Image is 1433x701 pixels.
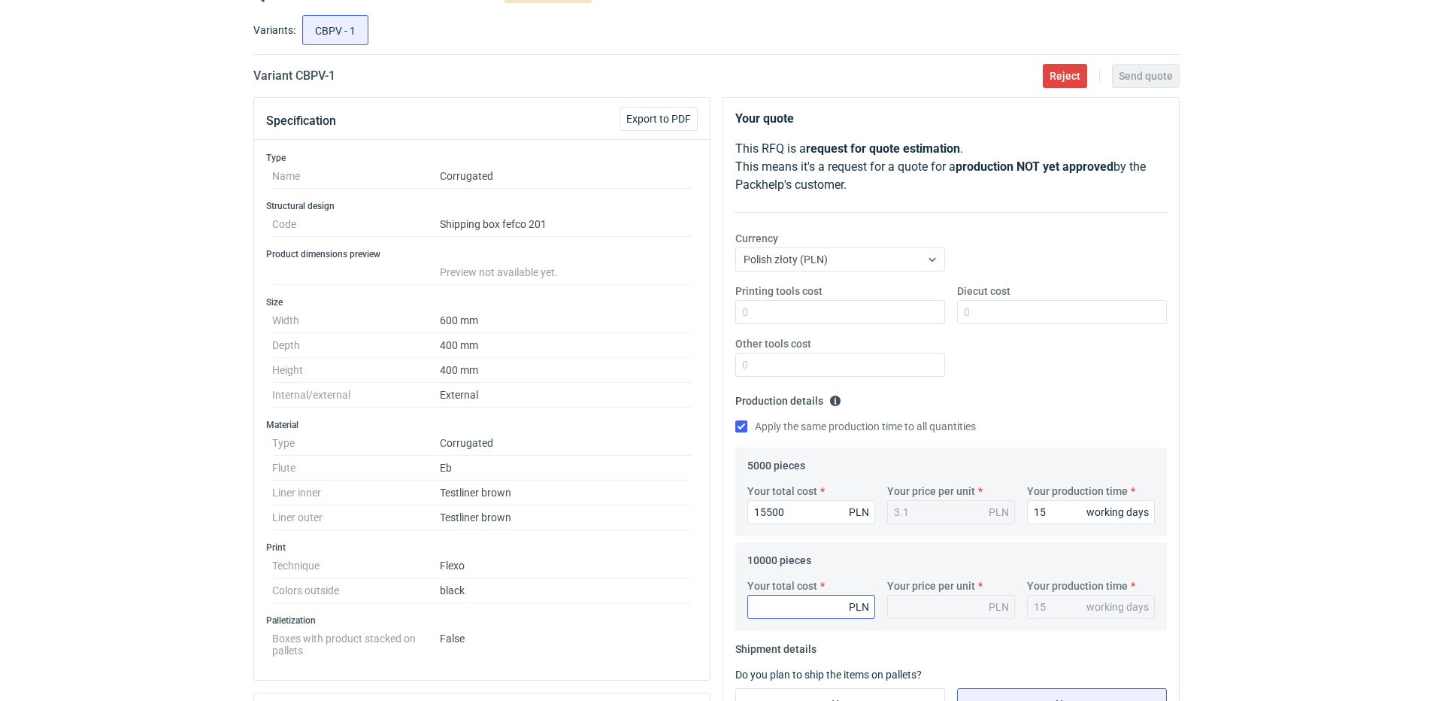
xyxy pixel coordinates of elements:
legend: 10000 pieces [747,548,811,566]
label: Do you plan to ship the items on pallets? [735,669,922,681]
button: Reject [1043,64,1087,88]
input: 0 [957,300,1167,324]
input: 0 [1027,500,1155,524]
div: PLN [989,599,1009,615]
strong: request for quote estimation [806,141,960,156]
label: Diecut cost [957,284,1010,299]
div: working days [1086,599,1149,615]
h3: Product dimensions preview [266,248,698,260]
dt: Name [272,164,440,189]
dt: Flute [272,456,440,481]
dd: Corrugated [440,164,692,189]
p: This RFQ is a . This means it's a request for a quote for a by the Packhelp's customer. [735,140,1167,194]
input: 0 [747,500,875,524]
label: Variants: [253,23,295,38]
label: CBPV - 1 [302,15,368,45]
dd: 400 mm [440,358,692,383]
button: Export to PDF [620,107,698,131]
label: Your total cost [747,484,817,499]
input: 0 [735,300,945,324]
span: Send quote [1119,71,1173,81]
label: Your total cost [747,578,817,593]
h2: Variant CBPV - 1 [253,67,335,85]
strong: production NOT yet approved [956,159,1113,174]
h3: Material [266,419,698,431]
h3: Size [266,296,698,308]
div: PLN [989,505,1009,520]
legend: Production details [735,389,841,407]
h3: Print [266,542,698,554]
dt: Code [272,212,440,237]
dt: Liner inner [272,481,440,505]
button: Send quote [1112,64,1180,88]
label: Other tools cost [735,336,811,351]
div: working days [1086,505,1149,520]
dt: Depth [272,333,440,358]
label: Apply the same production time to all quantities [735,419,976,434]
span: Export to PDF [626,114,691,124]
dd: External [440,383,692,408]
span: Preview not available yet. [440,266,558,278]
label: Your production time [1027,484,1128,499]
legend: 5000 pieces [747,454,805,472]
dd: black [440,578,692,603]
dt: Width [272,308,440,333]
label: Printing tools cost [735,284,823,299]
label: Your production time [1027,578,1128,593]
label: Your price per unit [887,578,975,593]
h3: Palletization [266,615,698,627]
dd: Eb [440,456,692,481]
input: 0 [735,353,945,377]
dt: Colors outside [272,578,440,603]
dt: Boxes with product stacked on pallets [272,627,440,657]
dt: Height [272,358,440,383]
dt: Type [272,431,440,456]
dt: Liner outer [272,505,440,530]
dd: 400 mm [440,333,692,358]
dd: Flexo [440,554,692,578]
dd: Testliner brown [440,481,692,505]
dt: Internal/external [272,383,440,408]
dd: Shipping box fefco 201 [440,212,692,237]
div: PLN [849,505,869,520]
legend: Shipment details [735,637,816,655]
dd: 600 mm [440,308,692,333]
dt: Technique [272,554,440,578]
strong: Your quote [735,111,794,126]
h3: Type [266,152,698,164]
label: Currency [735,231,778,246]
button: Specification [266,103,336,139]
label: Your price per unit [887,484,975,499]
dd: Corrugated [440,431,692,456]
h3: Structural design [266,200,698,212]
span: Reject [1050,71,1080,81]
dd: Testliner brown [440,505,692,530]
dd: False [440,627,692,657]
span: Polish złoty (PLN) [744,253,828,266]
div: PLN [849,599,869,615]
